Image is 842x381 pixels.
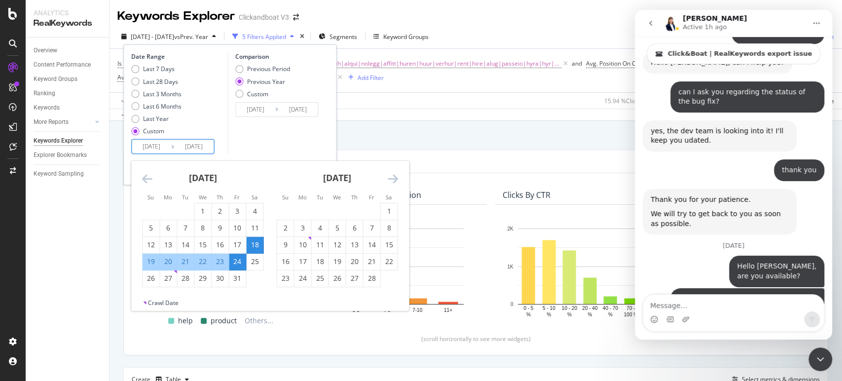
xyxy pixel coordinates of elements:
[117,73,212,81] span: Avg. Position On Compared Period
[311,240,328,250] div: 11
[369,29,433,44] button: Keyword Groups
[177,270,194,287] td: Choose Tuesday, January 28, 2025 as your check-in date. It’s available.
[277,236,294,253] td: Choose Sunday, February 9, 2025 as your check-in date. It’s available.
[277,223,293,233] div: 2
[160,223,177,233] div: 6
[572,59,582,68] button: and
[160,220,177,236] td: Choose Monday, January 6, 2025 as your check-in date. It’s available.
[503,224,657,318] div: A chart.
[194,206,211,216] div: 1
[294,220,311,236] td: Choose Monday, February 3, 2025 as your check-in date. It’s available.
[511,302,513,307] text: 0
[164,193,172,201] small: Mo
[216,57,561,71] span: location|louer|miete|leihen|charter|verleih|alqui|nolegg|affitt|huren|huur|verhur|rent|hire|alug|...
[34,60,102,70] a: Content Performance
[252,193,257,201] small: Sa
[246,203,263,220] td: Choose Saturday, January 4, 2025 as your check-in date. It’s available.
[329,270,346,287] td: Choose Wednesday, February 26, 2025 as your check-in date. It’s available.
[143,220,160,236] td: Choose Sunday, January 5, 2025 as your check-in date. It’s available.
[131,127,182,135] div: Custom
[147,193,154,201] small: Su
[194,257,211,267] div: 22
[294,273,311,283] div: 24
[34,150,102,160] a: Explorer Bookmarks
[34,88,55,99] div: Ranking
[229,206,246,216] div: 3
[380,203,398,220] td: Choose Saturday, February 1, 2025 as your check-in date. It’s available.
[212,220,229,236] td: Choose Thursday, January 9, 2025 as your check-in date. It’s available.
[132,140,171,153] input: Start Date
[177,220,194,236] td: Choose Tuesday, January 7, 2025 as your check-in date. It’s available.
[229,270,246,287] td: Choose Friday, January 31, 2025 as your check-in date. It’s available.
[143,223,159,233] div: 5
[236,103,275,116] input: Start Date
[294,236,311,253] td: Choose Monday, February 10, 2025 as your check-in date. It’s available.
[178,315,193,327] span: help
[229,236,246,253] td: Choose Friday, January 17, 2025 as your check-in date. It’s available.
[34,88,102,99] a: Ranking
[282,193,288,201] small: Su
[212,253,229,270] td: Selected. Thursday, January 23, 2025
[368,193,374,201] small: Fr
[131,114,182,123] div: Last Year
[34,45,102,56] a: Overview
[277,240,293,250] div: 9
[444,307,452,313] text: 11+
[131,161,408,299] div: Calendar
[34,136,83,146] div: Keywords Explorer
[34,117,69,127] div: More Reports
[635,10,832,340] iframe: Intercom live chat
[412,307,422,313] text: 7-10
[194,220,212,236] td: Choose Wednesday, January 8, 2025 as your check-in date. It’s available.
[177,236,194,253] td: Choose Tuesday, January 14, 2025 as your check-in date. It’s available.
[34,74,102,84] a: Keyword Groups
[117,93,146,109] button: Apply
[311,253,329,270] td: Choose Tuesday, February 18, 2025 as your check-in date. It’s available.
[608,312,613,317] text: %
[363,273,380,283] div: 28
[194,223,211,233] div: 8
[380,206,397,216] div: 1
[626,306,635,311] text: 70 -
[503,190,550,200] div: Clicks By CTR
[246,236,263,253] td: Selected as start date. Saturday, January 18, 2025
[346,240,363,250] div: 13
[182,193,188,201] small: Tu
[293,14,299,21] div: arrow-right-arrow-left
[380,223,397,233] div: 8
[363,257,380,267] div: 21
[117,8,235,25] div: Keywords Explorer
[383,33,429,41] div: Keyword Groups
[246,240,263,250] div: 18
[174,140,214,153] input: End Date
[346,236,363,253] td: Choose Thursday, February 13, 2025 as your check-in date. It’s available.
[131,90,182,98] div: Last 3 Months
[174,33,208,41] span: vs Prev. Year
[212,223,228,233] div: 9
[329,220,346,236] td: Choose Wednesday, February 5, 2025 as your check-in date. It’s available.
[160,253,177,270] td: Selected. Monday, January 20, 2025
[329,33,357,41] span: Segments
[294,240,311,250] div: 10
[624,312,638,317] text: 100 %
[143,273,159,283] div: 26
[547,312,551,317] text: %
[212,206,228,216] div: 2
[229,257,246,267] div: 24
[194,273,211,283] div: 29
[229,240,246,250] div: 17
